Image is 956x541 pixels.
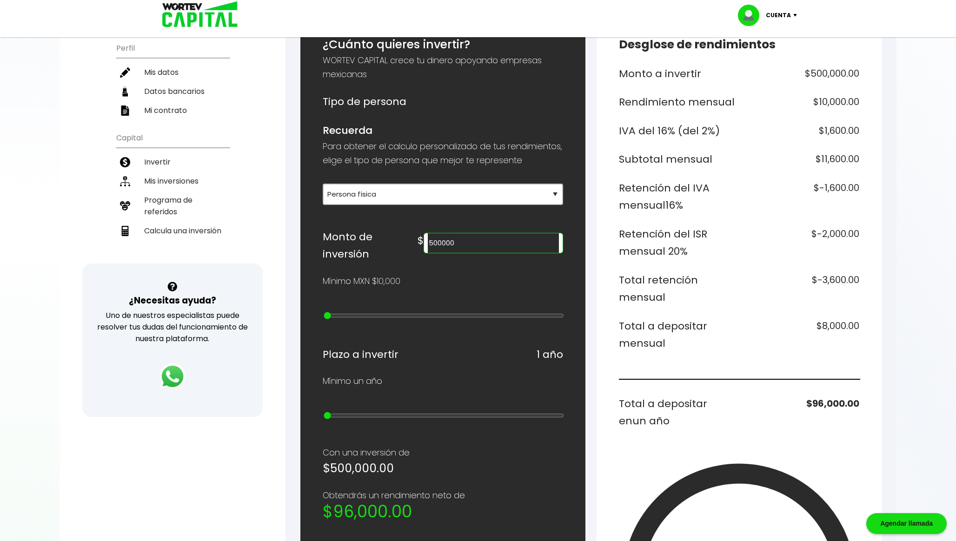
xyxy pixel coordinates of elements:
[619,151,736,168] h6: Subtotal mensual
[619,317,736,352] h6: Total a depositar mensual
[120,106,130,116] img: contrato-icon.f2db500c.svg
[738,5,766,26] img: profile-image
[120,201,130,211] img: recomiendanos-icon.9b8e9327.svg
[537,346,563,363] h6: 1 año
[866,513,947,534] div: Agendar llamada
[116,172,229,191] a: Mis inversiones
[116,127,229,264] ul: Capital
[743,179,860,214] h6: $-1,600.00
[743,65,860,83] h6: $500,000.00
[619,225,736,260] h6: Retención del ISR mensual 20%
[120,226,130,236] img: calculadora-icon.17d418c4.svg
[323,460,563,477] h5: $500,000.00
[323,93,563,111] h6: Tipo de persona
[323,446,563,460] p: Con una inversión de
[120,176,130,186] img: inversiones-icon.6695dc30.svg
[116,221,229,240] a: Calcula una inversión
[418,232,424,250] h6: $
[743,151,860,168] h6: $11,600.00
[323,139,563,167] p: Para obtener el calculo personalizado de tus rendimientos, elige el tipo de persona que mejor te ...
[619,271,736,306] h6: Total retención mensual
[116,38,229,120] ul: Perfil
[323,346,398,363] h6: Plazo a invertir
[120,157,130,167] img: invertir-icon.b3b967d7.svg
[116,82,229,101] a: Datos bancarios
[323,502,563,521] h2: $96,000.00
[743,395,860,430] h6: $96,000.00
[766,8,791,22] p: Cuenta
[120,86,130,97] img: datos-icon.10cf9172.svg
[323,122,563,139] h6: Recuerda
[743,271,860,306] h6: $-3,600.00
[116,63,229,82] a: Mis datos
[619,36,859,53] h5: Desglose de rendimientos
[323,228,418,263] h6: Monto de inversión
[791,14,803,17] img: icon-down
[619,395,736,430] h6: Total a depositar en un año
[619,65,736,83] h6: Monto a invertir
[323,36,563,53] h5: ¿Cuánto quieres invertir?
[619,122,736,140] h6: IVA del 16% (del 2%)
[743,225,860,260] h6: $-2,000.00
[116,191,229,221] a: Programa de referidos
[323,488,563,502] p: Obtendrás un rendimiento neto de
[120,67,130,78] img: editar-icon.952d3147.svg
[743,122,860,140] h6: $1,600.00
[323,374,382,388] p: Mínimo un año
[116,152,229,172] a: Invertir
[743,317,860,352] h6: $8,000.00
[116,101,229,120] a: Mi contrato
[323,53,563,81] p: WORTEV CAPITAL crece tu dinero apoyando empresas mexicanas
[619,179,736,214] h6: Retención del IVA mensual 16%
[94,310,251,344] p: Uno de nuestros especialistas puede resolver tus dudas del funcionamiento de nuestra plataforma.
[323,274,400,288] p: Mínimo MXN $10,000
[743,93,860,111] h6: $10,000.00
[129,294,216,307] h3: ¿Necesitas ayuda?
[619,93,736,111] h6: Rendimiento mensual
[159,363,186,389] img: logos_whatsapp-icon.242b2217.svg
